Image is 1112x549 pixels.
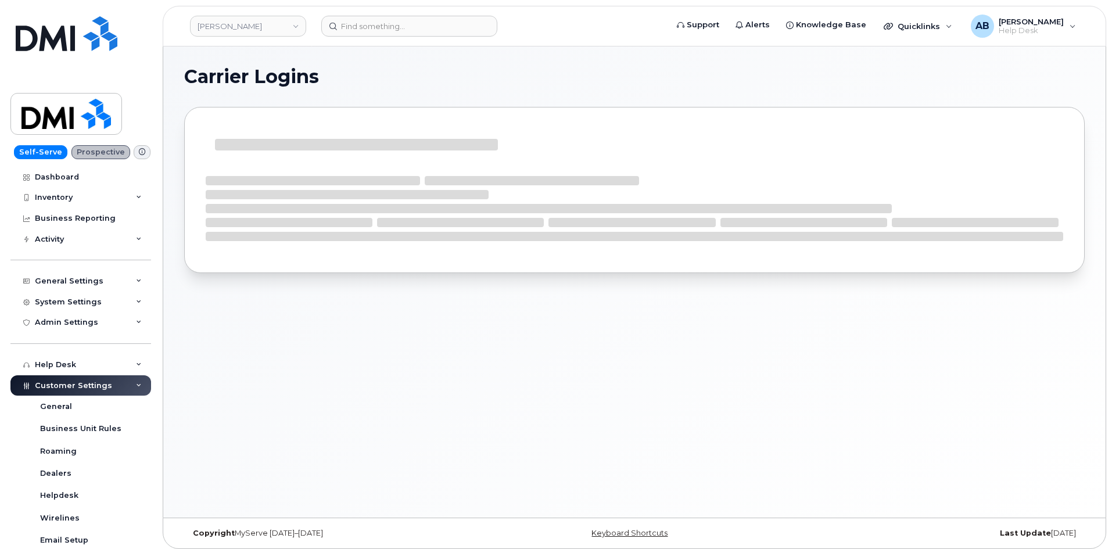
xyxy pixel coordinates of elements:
[184,68,319,85] span: Carrier Logins
[784,529,1085,538] div: [DATE]
[184,529,485,538] div: MyServe [DATE]–[DATE]
[1000,529,1051,537] strong: Last Update
[591,529,668,537] a: Keyboard Shortcuts
[193,529,235,537] strong: Copyright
